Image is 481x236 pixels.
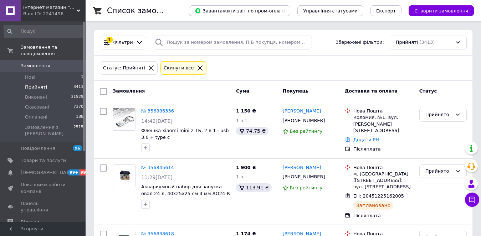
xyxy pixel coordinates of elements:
[396,39,418,46] span: Прийняті
[236,118,249,123] span: 1 шт.
[68,169,80,175] span: 99+
[414,8,468,14] span: Створити замовлення
[281,116,327,125] div: [PHONE_NUMBER]
[353,137,379,142] a: Додати ЕН
[370,5,402,16] button: Експорт
[141,184,230,196] a: Аквариумный набор для запуска овал 24 л, 40х25х25 см 4 мм АО24-К
[21,63,50,69] span: Замовлення
[162,64,195,72] div: Cкинути все
[353,193,404,199] span: ЕН: 20451225162005
[353,114,414,134] div: Коломия, №1: вул. [PERSON_NAME][STREET_ADDRESS]
[25,94,47,100] span: Виконані
[4,25,84,38] input: Пошук
[113,108,135,130] img: Фото товару
[23,11,86,17] div: Ваш ID: 2241496
[113,108,135,131] a: Фото товару
[76,114,83,120] span: 188
[409,5,474,16] button: Створити замовлення
[236,127,268,135] div: 74.75 ₴
[73,84,83,90] span: 3413
[21,44,86,57] span: Замовлення та повідомлення
[425,168,452,175] div: Прийнято
[376,8,396,14] span: Експорт
[345,88,398,94] span: Доставка та оплата
[290,185,323,190] span: Без рейтингу
[113,88,145,94] span: Замовлення
[297,5,363,16] button: Управління статусами
[21,169,73,176] span: [DEMOGRAPHIC_DATA]
[25,84,47,90] span: Прийняті
[106,37,113,43] div: 1
[236,165,256,170] span: 1 900 ₴
[290,129,323,134] span: Без рейтингу
[353,108,414,114] div: Нова Пошта
[21,182,66,194] span: Показники роботи компанії
[141,108,174,114] a: № 356886336
[152,36,312,49] input: Пошук за номером замовлення, ПІБ покупця, номером телефону, Email, номером накладної
[23,4,77,11] span: Інтернет магазин "HELMON"
[73,124,83,137] span: 2515
[21,145,55,152] span: Повідомлення
[73,145,82,151] span: 96
[281,172,327,182] div: [PHONE_NUMBER]
[25,124,73,137] span: Замовлення з [PERSON_NAME]
[73,104,83,110] span: 7370
[236,88,249,94] span: Cума
[21,200,66,213] span: Панель управління
[113,164,135,187] a: Фото товару
[236,108,256,114] span: 1 150 ₴
[25,74,35,80] span: Нові
[283,164,321,171] a: [PERSON_NAME]
[401,8,474,13] a: Створити замовлення
[102,64,147,72] div: Статус: Прийняті
[353,171,414,190] div: м. [GEOGRAPHIC_DATA] ([STREET_ADDRESS]: вул. [STREET_ADDRESS]
[465,193,479,207] button: Чат з покупцем
[353,201,394,210] div: Заплановано
[25,114,47,120] span: Оплачені
[189,5,290,16] button: Завантажити звіт по пром-оплаті
[336,39,384,46] span: Збережені фільтри:
[113,169,135,182] img: Фото товару
[141,128,229,140] a: Флешка xiaomi mini 2 ТБ, 2 в 1 - usb 3.0 + type c
[141,165,174,170] a: № 356845614
[283,88,309,94] span: Покупець
[236,183,272,192] div: 113.91 ₴
[71,94,83,100] span: 31529
[419,40,435,45] span: (3413)
[195,7,285,14] span: Завантажити звіт по пром-оплаті
[80,169,91,175] span: 99+
[141,174,173,180] span: 11:29[DATE]
[236,174,249,179] span: 1 шт.
[419,88,437,94] span: Статус
[353,146,414,152] div: Післяплата
[107,6,179,15] h1: Список замовлень
[113,39,133,46] span: Фільтри
[303,8,358,14] span: Управління статусами
[353,213,414,219] div: Післяплата
[141,118,173,124] span: 14:42[DATE]
[25,104,49,110] span: Скасовані
[21,157,66,164] span: Товари та послуги
[353,164,414,171] div: Нова Пошта
[21,219,39,225] span: Відгуки
[283,108,321,115] a: [PERSON_NAME]
[81,74,83,80] span: 1
[425,111,452,119] div: Прийнято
